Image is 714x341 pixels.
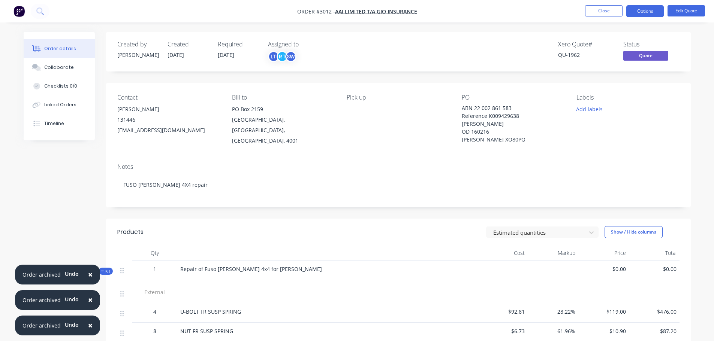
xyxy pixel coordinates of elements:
div: Cost [477,246,528,261]
span: 61.96% [531,327,575,335]
span: Quote [623,51,668,60]
div: Pick up [347,94,449,101]
div: [PERSON_NAME] [117,51,159,59]
button: Order details [24,39,95,58]
div: Price [578,246,629,261]
div: Order archived [22,296,61,304]
div: Collaborate [44,64,74,71]
div: Status [623,41,680,48]
div: Qty [132,246,177,261]
span: $0.00 [581,265,626,273]
div: Order archived [22,322,61,329]
button: Undo [61,319,83,331]
div: Created by [117,41,159,48]
button: Undo [61,268,83,280]
div: SW [285,51,296,62]
div: FUSO [PERSON_NAME] 4X4 repair [117,173,680,196]
div: Order archived [22,271,61,278]
button: Close [81,266,100,284]
span: Order #3012 - [297,8,335,15]
span: 1 [153,265,156,273]
button: Collaborate [24,58,95,77]
button: Show / Hide columns [605,226,663,238]
span: × [88,320,93,331]
div: PO Box 2159 [232,104,335,115]
span: NUT FR SUSP SPRING [180,328,233,335]
button: Linked Orders [24,95,95,114]
div: 131446 [117,115,220,125]
span: × [88,269,93,280]
div: [PERSON_NAME]131446[EMAIL_ADDRESS][DOMAIN_NAME] [117,104,220,136]
button: Options [626,5,664,17]
div: RT [277,51,288,62]
div: Labels [576,94,679,101]
button: Checklists 0/0 [24,77,95,95]
div: Products [117,228,144,237]
div: LT [268,51,279,62]
span: $92.81 [480,308,525,316]
span: [DATE] [218,51,234,58]
span: $476.00 [632,308,677,316]
button: Add labels [572,104,607,114]
span: Kit [101,268,111,274]
div: ABN 22 002 861 583 Reference K009429638 [PERSON_NAME] OD 160216 [PERSON_NAME] XO80PQ [462,104,555,143]
div: Linked Orders [44,101,76,108]
button: Undo [61,294,83,305]
button: LTRTSW [268,51,296,62]
button: Kit [99,268,113,275]
span: Repair of Fuso [PERSON_NAME] 4x4 for [PERSON_NAME] [180,265,322,273]
span: U-BOLT FR SUSP SPRING [180,308,241,315]
button: Close [585,5,623,16]
span: 28.22% [531,308,575,316]
button: Timeline [24,114,95,133]
span: External [135,288,174,296]
div: Contact [117,94,220,101]
span: $0.00 [632,265,677,273]
button: Close [81,291,100,309]
div: PO [462,94,564,101]
button: Edit Quote [668,5,705,16]
div: [GEOGRAPHIC_DATA], [GEOGRAPHIC_DATA], [GEOGRAPHIC_DATA], 4001 [232,115,335,146]
div: Required [218,41,259,48]
span: $10.90 [581,327,626,335]
div: Bill to [232,94,335,101]
div: Assigned to [268,41,343,48]
span: $119.00 [581,308,626,316]
span: $87.20 [632,327,677,335]
button: Close [81,317,100,335]
span: 8 [153,327,156,335]
span: 4 [153,308,156,316]
a: AAI Limited T/A GIO Insurance [335,8,417,15]
img: Factory [13,6,25,17]
span: [DATE] [168,51,184,58]
div: Timeline [44,120,64,127]
div: Markup [528,246,578,261]
span: × [88,295,93,305]
div: Created [168,41,209,48]
div: QU-1962 [558,51,614,59]
div: Order details [44,45,76,52]
div: Total [629,246,680,261]
div: Checklists 0/0 [44,83,77,89]
div: Notes [117,163,680,170]
div: Xero Quote # [558,41,614,48]
div: [PERSON_NAME] [117,104,220,115]
div: [EMAIL_ADDRESS][DOMAIN_NAME] [117,125,220,136]
span: $6.73 [480,327,525,335]
div: PO Box 2159[GEOGRAPHIC_DATA], [GEOGRAPHIC_DATA], [GEOGRAPHIC_DATA], 4001 [232,104,335,146]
